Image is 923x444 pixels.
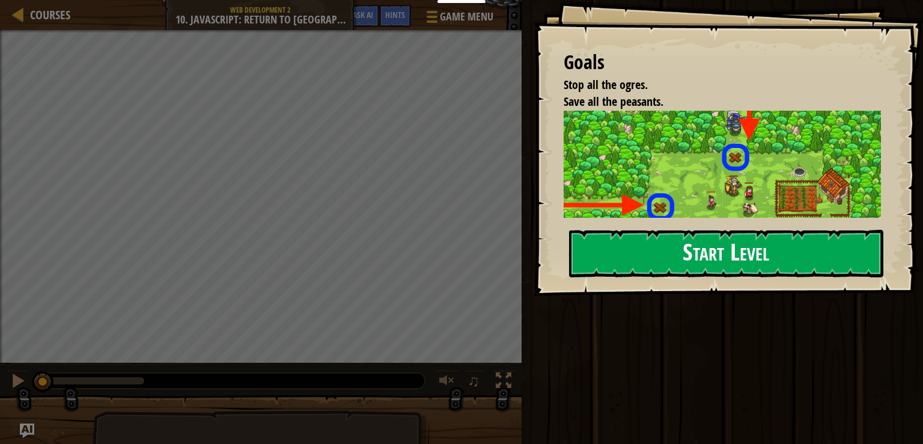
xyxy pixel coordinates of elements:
[6,370,30,395] button: Ctrl + P: Pause
[440,9,493,25] span: Game Menu
[564,76,648,93] span: Stop all the ogres.
[465,370,486,395] button: ♫
[549,76,878,94] li: Stop all the ogres.
[385,9,405,20] span: Hints
[20,424,34,438] button: Ask AI
[24,7,70,23] a: Courses
[492,370,516,395] button: Toggle fullscreen
[30,7,70,23] span: Courses
[435,370,459,395] button: Adjust volume
[564,49,881,76] div: Goals
[468,372,480,390] span: ♫
[564,93,663,109] span: Save all the peasants.
[347,5,379,27] button: Ask AI
[417,5,501,33] button: Game Menu
[569,230,883,277] button: Start Level
[353,9,373,20] span: Ask AI
[549,93,878,111] li: Save all the peasants.
[564,111,890,259] img: Thornbush farm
